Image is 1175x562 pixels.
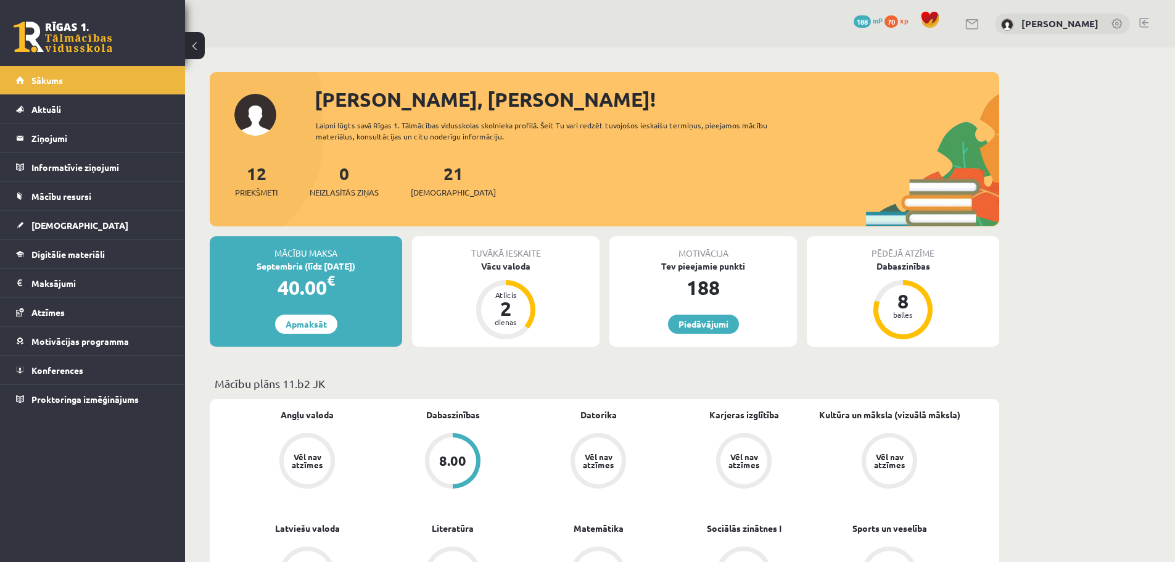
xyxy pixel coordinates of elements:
[380,433,526,491] a: 8.00
[487,299,524,318] div: 2
[275,522,340,535] a: Latviešu valoda
[310,186,379,199] span: Neizlasītās ziņas
[707,522,781,535] a: Sociālās zinātnes I
[884,15,914,25] a: 70 xp
[487,318,524,326] div: dienas
[854,15,871,28] span: 188
[16,124,170,152] a: Ziņojumi
[884,15,898,28] span: 70
[807,260,999,273] div: Dabaszinības
[900,15,908,25] span: xp
[31,365,83,376] span: Konferences
[574,522,624,535] a: Matemātika
[581,453,616,469] div: Vēl nav atzīmes
[668,315,739,334] a: Piedāvājumi
[31,191,91,202] span: Mācību resursi
[16,356,170,384] a: Konferences
[16,240,170,268] a: Digitālie materiāli
[16,327,170,355] a: Motivācijas programma
[31,307,65,318] span: Atzīmes
[210,260,402,273] div: Septembris (līdz [DATE])
[609,236,797,260] div: Motivācija
[16,66,170,94] a: Sākums
[16,211,170,239] a: [DEMOGRAPHIC_DATA]
[432,522,474,535] a: Literatūra
[235,186,278,199] span: Priekšmeti
[609,273,797,302] div: 188
[235,162,278,199] a: 12Priekšmeti
[412,236,600,260] div: Tuvākā ieskaite
[439,454,466,468] div: 8.00
[290,453,324,469] div: Vēl nav atzīmes
[16,153,170,181] a: Informatīvie ziņojumi
[31,220,128,231] span: [DEMOGRAPHIC_DATA]
[819,408,960,421] a: Kultūra un māksla (vizuālā māksla)
[807,236,999,260] div: Pēdējā atzīme
[16,95,170,123] a: Aktuāli
[315,85,999,114] div: [PERSON_NAME], [PERSON_NAME]!
[16,385,170,413] a: Proktoringa izmēģinājums
[14,22,112,52] a: Rīgas 1. Tālmācības vidusskola
[210,273,402,302] div: 40.00
[727,453,761,469] div: Vēl nav atzīmes
[426,408,480,421] a: Dabaszinības
[281,408,334,421] a: Angļu valoda
[872,453,907,469] div: Vēl nav atzīmes
[327,271,335,289] span: €
[31,104,61,115] span: Aktuāli
[411,186,496,199] span: [DEMOGRAPHIC_DATA]
[884,311,921,318] div: balles
[31,249,105,260] span: Digitālie materiāli
[412,260,600,341] a: Vācu valoda Atlicis 2 dienas
[210,236,402,260] div: Mācību maksa
[807,260,999,341] a: Dabaszinības 8 balles
[31,394,139,405] span: Proktoringa izmēģinājums
[817,433,962,491] a: Vēl nav atzīmes
[215,375,994,392] p: Mācību plāns 11.b2 JK
[275,315,337,334] a: Apmaksāt
[412,260,600,273] div: Vācu valoda
[873,15,883,25] span: mP
[31,336,129,347] span: Motivācijas programma
[316,120,790,142] div: Laipni lūgts savā Rīgas 1. Tālmācības vidusskolas skolnieka profilā. Šeit Tu vari redzēt tuvojošo...
[16,269,170,297] a: Maksājumi
[1001,19,1013,31] img: Markuss Orlovs
[1021,17,1099,30] a: [PERSON_NAME]
[884,291,921,311] div: 8
[16,298,170,326] a: Atzīmes
[31,75,63,86] span: Sākums
[526,433,671,491] a: Vēl nav atzīmes
[234,433,380,491] a: Vēl nav atzīmes
[16,182,170,210] a: Mācību resursi
[609,260,797,273] div: Tev pieejamie punkti
[709,408,779,421] a: Karjeras izglītība
[310,162,379,199] a: 0Neizlasītās ziņas
[31,269,170,297] legend: Maksājumi
[31,153,170,181] legend: Informatīvie ziņojumi
[854,15,883,25] a: 188 mP
[852,522,927,535] a: Sports un veselība
[671,433,817,491] a: Vēl nav atzīmes
[487,291,524,299] div: Atlicis
[411,162,496,199] a: 21[DEMOGRAPHIC_DATA]
[31,124,170,152] legend: Ziņojumi
[580,408,617,421] a: Datorika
